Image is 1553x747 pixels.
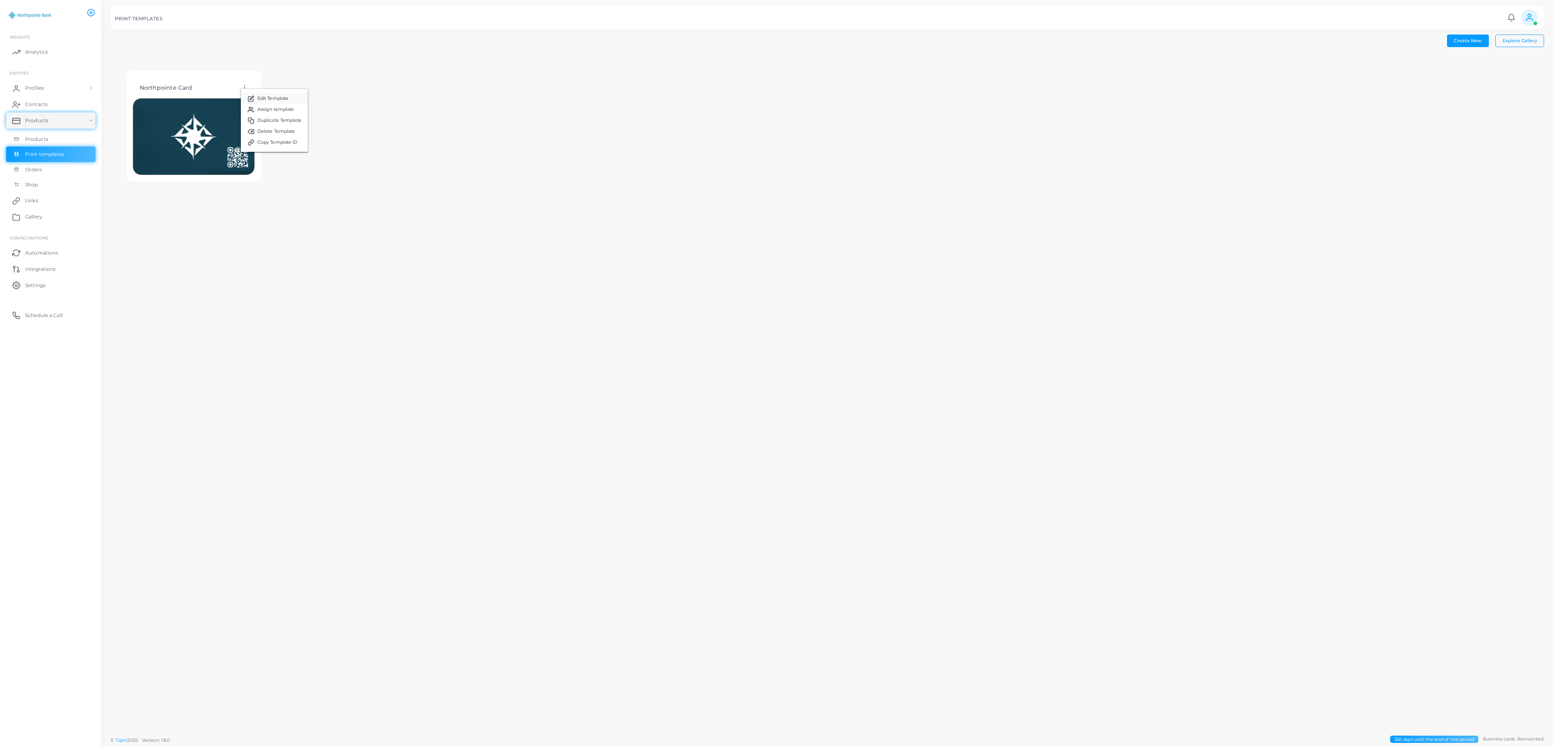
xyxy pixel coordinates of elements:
[1495,35,1544,47] button: Explore Gallery
[25,181,38,188] span: Shop
[25,166,42,173] span: Orders
[25,151,64,158] span: Print templates
[25,117,48,124] span: Products
[6,209,95,225] a: Gallery
[6,132,95,147] a: Products
[115,16,162,22] h5: PRINT TEMPLATES
[25,249,58,257] span: Automations
[7,8,52,23] img: logo
[6,244,95,261] a: Automations
[6,192,95,209] a: Links
[25,136,48,143] span: Products
[6,277,95,293] a: Settings
[6,44,95,60] a: Analytics
[257,128,295,135] span: Delete Template
[6,96,95,112] a: Contacts
[6,307,95,323] a: Schedule a Call
[1483,736,1544,743] span: Business cards. Reinvented.
[6,261,95,277] a: Integrations
[25,197,38,204] span: Links
[1390,736,1478,743] span: 356 days until the end of trial period
[25,312,63,319] span: Schedule a Call
[127,737,137,744] span: 2025
[25,282,45,289] span: Settings
[110,737,170,744] span: ©
[6,80,95,96] a: Profiles
[25,266,56,273] span: Integrations
[140,84,193,91] h4: Northpointe Card
[10,35,30,39] span: INSIGHTS
[142,737,170,743] span: Version: 1.8.0
[25,213,42,220] span: Gallery
[1503,38,1537,43] span: Explore Gallery
[6,147,95,162] a: Print templates
[25,48,48,56] span: Analytics
[133,98,255,175] img: c7e4a38e07033a42806a45fcf1bb2842df17d3e133ea70ebabb61055dec9a631.png
[10,71,29,76] span: ENTITIES
[6,162,95,177] a: Orders
[6,177,95,192] a: Shop
[25,101,48,108] span: Contacts
[257,95,288,102] span: Edit Template
[25,84,44,92] span: Profiles
[115,737,128,743] a: Tapni
[257,106,294,113] span: Assign template
[257,139,298,146] span: Copy Template ID
[10,235,48,240] span: Configurations
[257,117,301,124] span: Duplicate Template
[6,112,95,129] a: Products
[1454,38,1482,43] span: Create New
[1447,35,1489,47] button: Create New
